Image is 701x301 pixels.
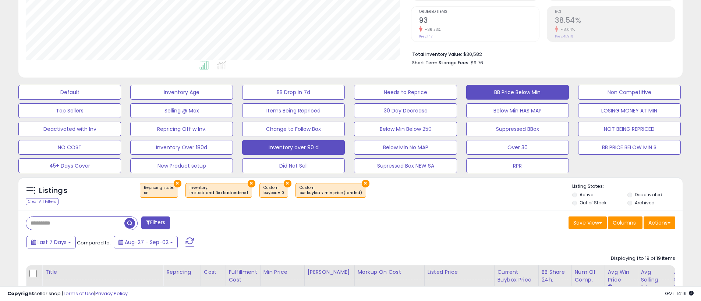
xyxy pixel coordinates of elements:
div: [PERSON_NAME] [308,268,351,276]
button: New Product setup [130,158,233,173]
button: Selling @ Max [130,103,233,118]
label: Archived [635,200,655,206]
button: Below Min HAS MAP [466,103,569,118]
button: LOSING MONEY AT MIN [578,103,681,118]
h5: Listings [39,186,67,196]
li: $30,582 [412,49,670,58]
div: BB Share 24h. [542,268,569,284]
div: on [144,190,174,196]
span: Compared to: [77,239,111,246]
p: Listing States: [572,183,683,190]
div: Avg BB Share [674,268,701,284]
span: ROI [555,10,675,14]
div: Repricing [166,268,198,276]
button: Filters [141,216,170,229]
button: Did Not Sell [242,158,345,173]
span: Ordered Items [419,10,539,14]
span: $9.76 [471,59,483,66]
a: Privacy Policy [95,290,128,297]
button: Inventory over 90 d [242,140,345,155]
button: Inventory Age [130,85,233,100]
strong: Copyright [7,290,34,297]
div: Markup on Cost [358,268,421,276]
div: Clear All Filters [26,198,59,205]
button: BB PRICE BELOW MIN S [578,140,681,155]
label: Active [580,191,593,198]
button: Items Being Repriced [242,103,345,118]
div: cur buybox < min price (landed) [300,190,362,196]
button: Suppressed BBox [466,122,569,136]
div: Displaying 1 to 19 of 19 items [611,255,675,262]
button: Repricing Off w Inv. [130,122,233,136]
div: Current Buybox Price [498,268,535,284]
button: × [248,180,255,187]
button: Deactivated with Inv [18,122,121,136]
div: Min Price [263,268,301,276]
div: Cost [204,268,223,276]
b: Short Term Storage Fees: [412,60,470,66]
button: Top Sellers [18,103,121,118]
small: -36.73% [422,27,441,32]
button: Default [18,85,121,100]
span: Aug-27 - Sep-02 [125,239,169,246]
button: Below Min Below 250 [354,122,457,136]
button: BB Price Below Min [466,85,569,100]
span: 2025-09-12 14:19 GMT [665,290,694,297]
button: RPR [466,158,569,173]
span: Inventory : [190,185,248,196]
h2: 38.54% [555,16,675,26]
div: in stock and fba backordered [190,190,248,196]
button: Non Competitive [578,85,681,100]
button: Needs to Reprice [354,85,457,100]
div: Avg Win Price [608,268,635,284]
button: NOT BEING REPRICED [578,122,681,136]
button: Change to Follow Box [242,122,345,136]
span: Custom: [300,185,362,196]
a: Terms of Use [63,290,94,297]
th: The percentage added to the cost of goods (COGS) that forms the calculator for Min & Max prices. [354,265,424,294]
div: seller snap | | [7,290,128,297]
span: Repricing state : [144,185,174,196]
button: Over 30 [466,140,569,155]
button: Columns [608,216,642,229]
button: Inventory Over 180d [130,140,233,155]
b: Total Inventory Value: [412,51,462,57]
button: × [174,180,181,187]
h2: 93 [419,16,539,26]
span: Columns [613,219,636,226]
div: Avg Selling Price [641,268,668,291]
button: × [362,180,369,187]
button: NO COST [18,140,121,155]
button: Aug-27 - Sep-02 [114,236,178,248]
small: Prev: 147 [419,34,432,39]
div: Title [45,268,160,276]
small: -8.04% [558,27,575,32]
button: 45+ Days Cover [18,158,121,173]
button: Below Min No MAP [354,140,457,155]
small: Prev: 41.91% [555,34,573,39]
div: Fulfillment Cost [229,268,257,284]
label: Deactivated [635,191,662,198]
div: Listed Price [428,268,491,276]
span: Custom: [263,185,284,196]
button: Last 7 Days [26,236,76,248]
button: × [284,180,291,187]
div: Num of Comp. [575,268,602,284]
label: Out of Stock [580,200,606,206]
button: 30 Day Decrease [354,103,457,118]
span: Last 7 Days [38,239,67,246]
div: buybox = 0 [263,190,284,196]
button: Save View [569,216,607,229]
button: Actions [644,216,675,229]
button: Supressed Box NEW SA [354,158,457,173]
button: BB Drop in 7d [242,85,345,100]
